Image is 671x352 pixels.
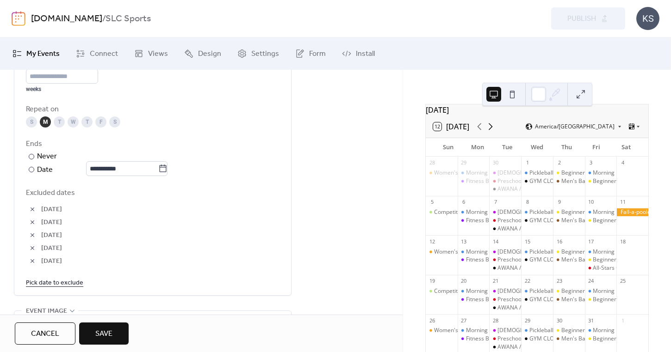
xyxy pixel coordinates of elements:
[585,256,617,264] div: Beginner/Intermediate Pickleball Drop-in
[561,287,666,295] div: Beginner/Intermediate Pickleball Drop-in
[430,120,472,133] button: 12[DATE]
[458,208,490,216] div: Morning Pickleball Drop-in
[553,208,585,216] div: Beginner/Intermediate Pickleball Drop-in
[585,335,617,343] div: Beginner/Intermediate Pickleball Drop-in
[497,287,584,295] div: [DEMOGRAPHIC_DATA] Pickleball
[561,248,666,256] div: Beginner/Intermediate Pickleball Drop-in
[521,169,553,177] div: Pickleball (Morning)
[588,159,595,166] div: 3
[458,296,490,303] div: Fitness Bootcamp class
[619,317,626,324] div: 1
[54,116,65,127] div: T
[309,49,326,60] span: Form
[561,296,626,303] div: Men's Basketball League
[460,317,467,324] div: 27
[489,287,521,295] div: Ladies Pickleball
[489,185,521,193] div: AWANA // GYM CLOSED 6:00PM-7:30PM
[460,238,467,245] div: 13
[458,287,490,295] div: Morning Pickleball Drop-in
[492,138,522,157] div: Tue
[79,322,129,345] button: Save
[524,199,531,206] div: 8
[148,49,168,60] span: Views
[489,248,521,256] div: Ladies Pickleball
[492,199,499,206] div: 7
[593,327,640,334] div: Morning Pickleball
[41,230,280,241] span: [DATE]
[497,217,552,225] div: Preschool Open Gym
[489,327,521,334] div: Ladies Pickleball
[466,217,526,225] div: Fitness Bootcamp class
[529,327,580,334] div: Pickleball (Morning)
[611,138,641,157] div: Sat
[429,199,435,206] div: 5
[434,287,512,295] div: Competitive Volleyball Drop-in
[288,41,333,66] a: Form
[556,238,563,245] div: 16
[429,159,435,166] div: 28
[41,217,280,228] span: [DATE]
[553,287,585,295] div: Beginner/Intermediate Pickleball Drop-in
[497,256,552,264] div: Preschool Open Gym
[458,256,490,264] div: Fitness Bootcamp class
[127,41,175,66] a: Views
[588,278,595,285] div: 24
[489,225,521,233] div: AWANA // GYM CLOSED 6:00PM-7:30PM
[466,296,526,303] div: Fitness Bootcamp class
[26,85,98,93] div: weeks
[593,287,640,295] div: Morning Pickleball
[553,248,585,256] div: Beginner/Intermediate Pickleball Drop-in
[556,159,563,166] div: 2
[460,199,467,206] div: 6
[251,49,279,60] span: Settings
[585,287,617,295] div: Morning Pickleball
[26,49,60,60] span: My Events
[588,199,595,206] div: 10
[521,217,553,225] div: GYM CLOSED // STUDENT MINISTRIES NIGHT
[529,296,646,303] div: GYM CLOSED // STUDENT MINISTRIES NIGHT
[521,208,553,216] div: Pickleball (Morning)
[497,304,602,312] div: AWANA // GYM CLOSED 6:00PM-7:30PM
[466,169,534,177] div: Morning Pickleball Drop-in
[356,49,375,60] span: Install
[426,208,458,216] div: Competitive Volleyball Drop-in
[585,208,617,216] div: Morning Pickleball
[15,322,75,345] button: Cancel
[489,304,521,312] div: AWANA // GYM CLOSED 6:00PM-7:30PM
[521,248,553,256] div: Pickleball (Morning)
[497,177,552,185] div: Preschool Open Gym
[521,177,553,185] div: GYM CLOSED // STUDENT MINISTRIES NIGHT
[521,327,553,334] div: Pickleball (Morning)
[460,278,467,285] div: 20
[466,248,534,256] div: Morning Pickleball Drop-in
[433,138,463,157] div: Sun
[41,243,280,254] span: [DATE]
[426,248,458,256] div: Women's Adult Basketball Drop-in
[6,41,67,66] a: My Events
[553,335,585,343] div: Men's Basketball League
[524,159,531,166] div: 1
[561,217,626,225] div: Men's Basketball League
[492,278,499,285] div: 21
[585,169,617,177] div: Morning Pickleball
[69,41,125,66] a: Connect
[619,199,626,206] div: 11
[556,199,563,206] div: 9
[553,177,585,185] div: Men's Basketball League
[198,49,221,60] span: Design
[106,10,151,28] b: SLC Sports
[619,278,626,285] div: 25
[593,248,640,256] div: Morning Pickleball
[585,327,617,334] div: Morning Pickleball
[588,317,595,324] div: 31
[466,177,526,185] div: Fitness Bootcamp class
[619,159,626,166] div: 4
[521,287,553,295] div: Pickleball (Morning)
[529,256,646,264] div: GYM CLOSED // STUDENT MINISTRIES NIGHT
[497,248,584,256] div: [DEMOGRAPHIC_DATA] Pickleball
[26,116,37,127] div: S
[458,335,490,343] div: Fitness Bootcamp class
[12,11,25,26] img: logo
[529,335,646,343] div: GYM CLOSED // STUDENT MINISTRIES NIGHT
[524,317,531,324] div: 29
